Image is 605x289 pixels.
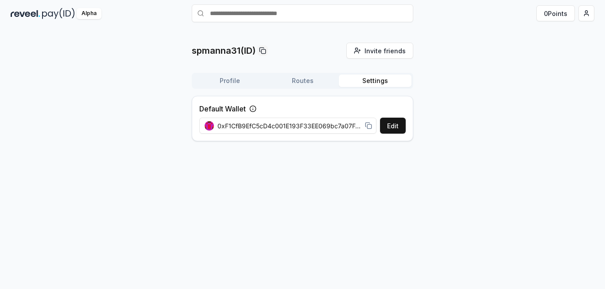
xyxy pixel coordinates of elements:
img: pay_id [42,8,75,19]
button: Profile [194,75,266,87]
button: Invite friends [346,43,413,59]
img: reveel_dark [11,8,40,19]
label: Default Wallet [199,103,246,114]
span: Invite friends [365,46,406,55]
button: Edit [380,118,406,134]
button: 0Points [536,5,575,21]
button: Routes [266,75,339,87]
button: Settings [339,75,411,87]
div: Alpha [77,8,101,19]
p: spmanna31(ID) [192,44,256,57]
span: 0xF1CfB9EfC5cD4c001E193F33EE069bc7a07FdCf3 [217,121,361,131]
